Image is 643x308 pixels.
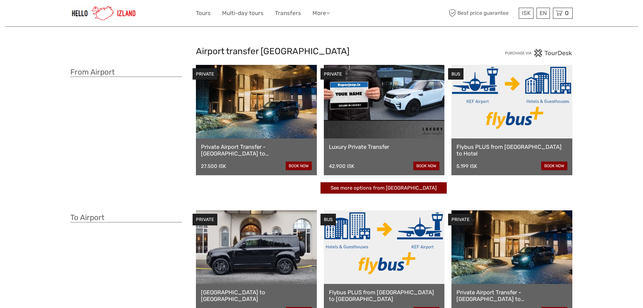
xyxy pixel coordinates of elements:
[329,143,440,150] a: Luxury Private Transfer
[201,289,312,303] a: [GEOGRAPHIC_DATA] to [GEOGRAPHIC_DATA]
[522,10,530,16] span: ISK
[196,46,447,57] h2: Airport transfer [GEOGRAPHIC_DATA]
[196,8,211,18] a: Tours
[448,214,473,225] div: PRIVATE
[312,8,330,18] a: More
[320,214,336,225] div: BUS
[329,289,440,303] a: Flybus PLUS from [GEOGRAPHIC_DATA] to [GEOGRAPHIC_DATA]
[413,162,439,170] a: book now
[275,8,301,18] a: Transfers
[456,143,567,157] a: Flybus PLUS from [GEOGRAPHIC_DATA] to Hotel
[320,182,447,194] a: See more options from [GEOGRAPHIC_DATA]
[456,289,567,303] a: Private Airport Transfer - [GEOGRAPHIC_DATA] to [GEOGRAPHIC_DATA]
[448,68,463,80] div: BUS
[286,162,312,170] a: book now
[447,8,517,19] span: Best price guarantee
[320,68,345,80] div: PRIVATE
[505,49,573,57] img: PurchaseViaTourDesk.png
[201,163,226,169] div: 27.500 ISK
[70,68,182,77] h3: From Airport
[70,213,182,222] h3: To Airport
[70,5,137,21] img: 1270-cead85dc-23af-4572-be81-b346f9cd5751_logo_small.jpg
[541,162,567,170] a: book now
[564,10,570,16] span: 0
[537,8,550,19] div: EN
[456,163,477,169] div: 5.199 ISK
[193,214,217,225] div: PRIVATE
[329,163,354,169] div: 42.900 ISK
[201,143,312,157] a: Private Airport Transfer - [GEOGRAPHIC_DATA] to [GEOGRAPHIC_DATA]
[193,68,217,80] div: PRIVATE
[222,8,264,18] a: Multi-day tours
